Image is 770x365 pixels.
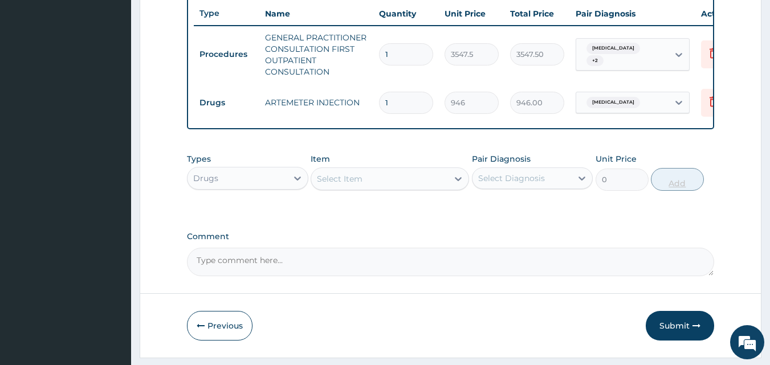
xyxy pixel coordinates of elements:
[6,244,217,284] textarea: Type your message and hit 'Enter'
[646,311,714,341] button: Submit
[317,173,362,184] div: Select Item
[373,2,439,25] th: Quantity
[651,168,704,191] button: Add
[259,26,373,83] td: GENERAL PRACTITIONER CONSULTATION FIRST OUTPATIENT CONSULTATION
[504,2,570,25] th: Total Price
[187,6,214,33] div: Minimize live chat window
[570,2,695,25] th: Pair Diagnosis
[311,153,330,165] label: Item
[194,3,259,24] th: Type
[259,2,373,25] th: Name
[472,153,531,165] label: Pair Diagnosis
[66,110,157,225] span: We're online!
[187,232,715,241] label: Comment
[193,173,218,184] div: Drugs
[586,43,640,54] span: [MEDICAL_DATA]
[187,311,252,341] button: Previous
[194,92,259,113] td: Drugs
[586,55,604,67] span: + 2
[187,154,211,164] label: Types
[695,2,752,25] th: Actions
[259,91,373,114] td: ARTEMETER INJECTION
[596,153,637,165] label: Unit Price
[59,64,192,79] div: Chat with us now
[478,173,545,184] div: Select Diagnosis
[439,2,504,25] th: Unit Price
[21,57,46,85] img: d_794563401_company_1708531726252_794563401
[194,44,259,65] td: Procedures
[586,97,640,108] span: [MEDICAL_DATA]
